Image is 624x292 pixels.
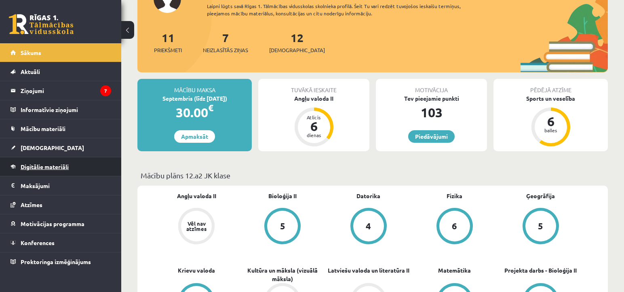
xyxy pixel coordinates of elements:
[493,94,608,148] a: Sports un veselība 6 balles
[326,208,412,246] a: 4
[539,128,563,133] div: balles
[141,170,605,181] p: Mācību plāns 12.a2 JK klase
[137,94,252,103] div: Septembris (līdz [DATE])
[11,119,111,138] a: Mācību materiāli
[258,94,369,103] div: Angļu valoda II
[240,208,326,246] a: 5
[447,192,462,200] a: Fizika
[268,192,297,200] a: Bioloģija II
[137,79,252,94] div: Mācību maksa
[21,81,111,100] legend: Ziņojumi
[302,133,326,138] div: dienas
[240,266,326,283] a: Kultūra un māksla (vizuālā māksla)
[154,208,240,246] a: Vēl nav atzīmes
[203,30,248,54] a: 7Neizlasītās ziņas
[177,192,216,200] a: Angļu valoda II
[504,266,577,275] a: Projekta darbs - Bioloģija II
[100,85,111,96] i: 7
[21,125,65,132] span: Mācību materiāli
[11,233,111,252] a: Konferences
[493,94,608,103] div: Sports un veselība
[21,239,55,246] span: Konferences
[356,192,380,200] a: Datorika
[154,30,182,54] a: 11Priekšmeti
[21,258,91,265] span: Proktoringa izmēģinājums
[21,163,69,170] span: Digitālie materiāli
[174,130,215,143] a: Apmaksāt
[538,222,543,231] div: 5
[280,222,285,231] div: 5
[408,130,455,143] a: Piedāvājumi
[258,94,369,148] a: Angļu valoda II Atlicis 6 dienas
[526,192,555,200] a: Ģeogrāfija
[438,266,471,275] a: Matemātika
[376,79,487,94] div: Motivācija
[11,214,111,233] a: Motivācijas programma
[21,49,41,56] span: Sākums
[302,120,326,133] div: 6
[11,43,111,62] a: Sākums
[21,176,111,195] legend: Maksājumi
[207,2,489,17] div: Laipni lūgts savā Rīgas 1. Tālmācības vidusskolas skolnieka profilā. Šeit Tu vari redzēt tuvojošo...
[11,81,111,100] a: Ziņojumi7
[154,46,182,54] span: Priekšmeti
[11,157,111,176] a: Digitālie materiāli
[21,100,111,119] legend: Informatīvie ziņojumi
[269,30,325,54] a: 12[DEMOGRAPHIC_DATA]
[269,46,325,54] span: [DEMOGRAPHIC_DATA]
[302,115,326,120] div: Atlicis
[11,100,111,119] a: Informatīvie ziņojumi
[328,266,409,275] a: Latviešu valoda un literatūra II
[376,94,487,103] div: Tev pieejamie punkti
[493,79,608,94] div: Pēdējā atzīme
[137,103,252,122] div: 30.00
[208,102,213,114] span: €
[11,138,111,157] a: [DEMOGRAPHIC_DATA]
[178,266,215,275] a: Krievu valoda
[11,195,111,214] a: Atzīmes
[376,103,487,122] div: 103
[21,220,84,227] span: Motivācijas programma
[11,62,111,81] a: Aktuāli
[185,221,208,231] div: Vēl nav atzīmes
[21,68,40,75] span: Aktuāli
[11,252,111,271] a: Proktoringa izmēģinājums
[452,222,457,231] div: 6
[9,14,74,34] a: Rīgas 1. Tālmācības vidusskola
[21,201,42,208] span: Atzīmes
[203,46,248,54] span: Neizlasītās ziņas
[21,144,84,151] span: [DEMOGRAPHIC_DATA]
[411,208,498,246] a: 6
[11,176,111,195] a: Maksājumi
[258,79,369,94] div: Tuvākā ieskaite
[539,115,563,128] div: 6
[366,222,371,231] div: 4
[498,208,584,246] a: 5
